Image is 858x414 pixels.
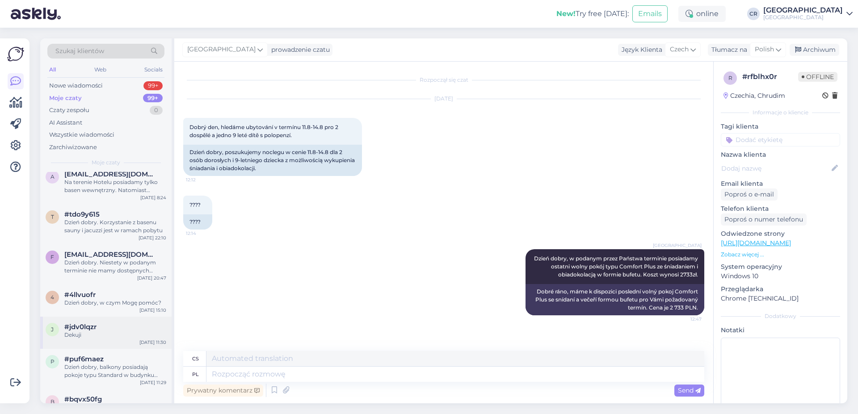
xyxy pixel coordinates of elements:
div: Dodatkowy [721,312,840,320]
span: p [50,358,55,365]
div: Dzień dobry. Korzystanie z basenu sauny i jacuzzi jest w ramach pobytu [64,218,166,234]
span: j [51,326,54,333]
div: Try free [DATE]: [556,8,629,19]
div: Zarchiwizowane [49,143,97,152]
span: a [50,173,55,180]
div: All [47,64,58,75]
span: Dzień dobry, w podanym przez Państwa terminie posiadamy ostatni wolny pokój typu Comfort Plus ze ... [534,255,699,278]
div: Archiwum [790,44,839,56]
span: [GEOGRAPHIC_DATA] [653,242,702,249]
span: Dobrý den, hledáme ubytování v termínu 11.8-14.8 pro 2 dospělé a jedno 9 leté dítě s polopenzí. [189,124,340,138]
div: [DATE] 11:30 [139,339,166,346]
span: b [50,398,55,405]
a: [GEOGRAPHIC_DATA][GEOGRAPHIC_DATA] [763,7,853,21]
p: System operacyjny [721,262,840,272]
div: [DATE] 15:10 [139,307,166,314]
div: [DATE] 8:24 [140,194,166,201]
input: Dodaj nazwę [721,163,830,173]
p: Zobacz więcej ... [721,251,840,259]
span: ???? [189,201,201,208]
div: Dzień dobry, poszukujemy noclegu w cenie 11.8-14.8 dla 2 osób dorosłych i 9-letniego dziecka z mo... [183,145,362,176]
p: Notatki [721,326,840,335]
a: [URL][DOMAIN_NAME] [721,239,791,247]
span: Offline [798,72,837,82]
span: 4 [50,294,54,301]
span: #tdo9y615 [64,210,100,218]
span: f [50,254,54,260]
span: #jdv0lqzr [64,323,97,331]
span: #4llvuofr [64,291,96,299]
div: Socials [143,64,164,75]
div: Czechia, Chrudim [723,91,785,100]
div: Informacje o kliencie [721,109,840,117]
div: Dekuji [64,331,166,339]
div: CR [747,8,760,20]
input: Dodać etykietę [721,133,840,146]
div: [DATE] 22:10 [139,234,166,241]
p: Windows 10 [721,272,840,281]
div: Poproś o e-mail [721,188,778,201]
div: Na terenie Hotelu posiadamy tylko basen wewnętrzny. Natomiast niedaleko obiektu znajdują się base... [64,178,166,194]
p: Odwiedzone strony [721,229,840,238]
div: Język Klienta [618,45,662,54]
span: #bqvx50fg [64,395,102,403]
div: Poproś o numer telefonu [721,213,807,226]
span: Szukaj klientów [55,46,104,56]
span: fbf@o2.pl [64,251,157,259]
div: Tłumacz na [708,45,747,54]
div: 0 [150,106,163,115]
p: Email klienta [721,179,840,188]
div: 99+ [143,81,163,90]
span: Moje czaty [92,159,120,167]
img: Askly Logo [7,46,24,63]
div: cs [192,351,199,366]
p: Chrome [TECHNICAL_ID] [721,294,840,303]
div: Dzień dobry, balkony posiadają pokoje typu Standard w budynku Ametyst oraz pokoje typu Comfort Pl... [64,363,166,379]
div: Dzień dobry, w czym Mogę pomóc? [64,299,166,307]
div: [GEOGRAPHIC_DATA] [763,7,843,14]
span: Czech [670,45,689,54]
div: [DATE] 20:47 [137,275,166,281]
div: ???? [183,214,212,230]
div: Nowe wiadomości [49,81,103,90]
span: t [51,213,54,220]
div: Czaty zespołu [49,106,89,115]
span: Send [678,386,701,394]
span: #puf6maez [64,355,104,363]
div: online [678,6,726,22]
p: Tagi klienta [721,122,840,131]
button: Emails [632,5,668,22]
div: pl [192,367,199,382]
span: angelikapawlega@gmail.com [64,170,157,178]
div: Rozpoczął się czat [183,76,704,84]
span: 12:47 [668,316,702,322]
div: Moje czaty [49,94,82,103]
div: Dzień dobry. Niestety w podanym terminie nie mamy dostępnych pokoi. Mogę zaproponować termin od 1... [64,259,166,275]
div: # rfblhx0r [742,71,798,82]
div: prowadzenie czatu [268,45,330,54]
div: Wszystkie wiadomości [49,130,114,139]
span: 12:12 [186,176,219,183]
div: [GEOGRAPHIC_DATA] [763,14,843,21]
p: Nazwa klienta [721,150,840,159]
b: New! [556,9,576,18]
span: Polish [755,45,774,54]
p: Przeglądarka [721,284,840,294]
div: Web [93,64,108,75]
span: 12:14 [186,230,219,237]
div: AI Assistant [49,118,82,127]
div: [DATE] [183,95,704,103]
p: Telefon klienta [721,204,840,213]
div: Dobré ráno, máme k dispozici poslední volný pokoj Comfort Plus se snídaní a večeří formou bufetu ... [526,284,704,315]
div: Prywatny komentarz [183,385,263,397]
span: r [728,75,732,81]
div: 99+ [143,94,163,103]
div: [DATE] 11:29 [140,379,166,386]
span: [GEOGRAPHIC_DATA] [187,45,256,54]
